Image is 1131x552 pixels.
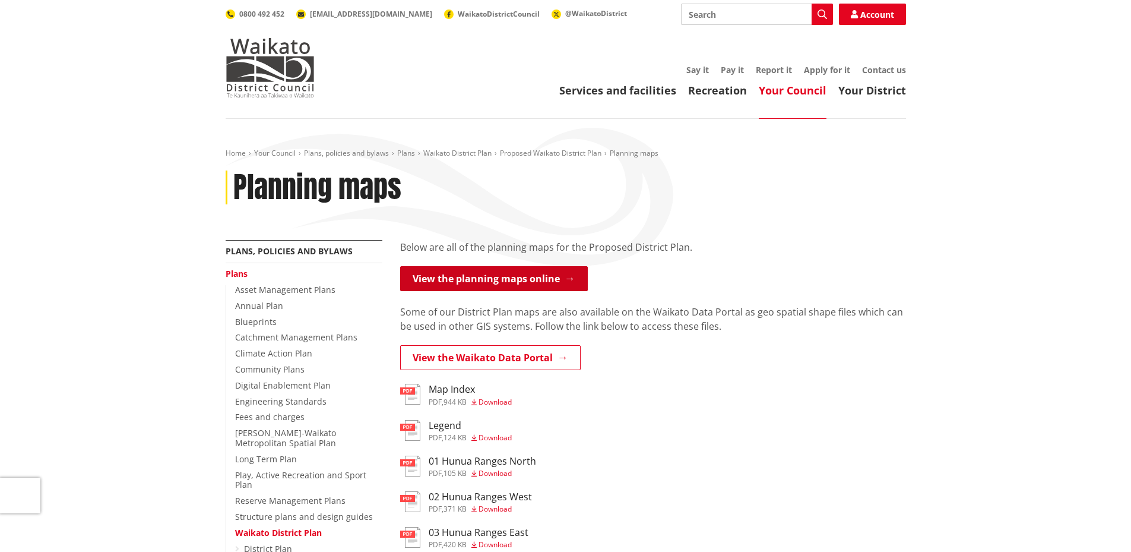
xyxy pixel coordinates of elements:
a: Services and facilities [559,83,676,97]
a: WaikatoDistrictCouncil [444,9,540,19]
a: Long Term Plan [235,453,297,465]
a: 02 Hunua Ranges West pdf,371 KB Download [400,491,532,513]
a: Structure plans and design guides [235,511,373,522]
img: Waikato District Council - Te Kaunihera aa Takiwaa o Waikato [226,38,315,97]
a: Plans, policies and bylaws [226,245,353,257]
div: , [429,506,532,513]
span: 124 KB [443,433,467,443]
p: Below are all of the planning maps for the Proposed District Plan. [400,240,906,254]
a: Waikato District Plan [235,527,322,538]
h3: 02 Hunua Ranges West [429,491,532,503]
span: pdf [429,468,442,478]
a: 0800 492 452 [226,9,284,19]
span: Download [479,540,512,550]
a: Say it [686,64,709,75]
img: document-pdf.svg [400,420,420,441]
a: Catchment Management Plans [235,332,357,343]
a: [PERSON_NAME]-Waikato Metropolitan Spatial Plan [235,427,336,449]
span: pdf [429,433,442,443]
a: Plans [226,268,248,279]
a: Proposed Waikato District Plan [500,148,601,158]
a: Apply for it [804,64,850,75]
img: document-pdf.svg [400,456,420,477]
span: 371 KB [443,504,467,514]
a: Home [226,148,246,158]
a: Asset Management Plans [235,284,335,295]
img: document-pdf.svg [400,491,420,512]
input: Search input [681,4,833,25]
a: Recreation [688,83,747,97]
a: Your Council [254,148,296,158]
span: [EMAIL_ADDRESS][DOMAIN_NAME] [310,9,432,19]
a: View the Waikato Data Portal [400,345,581,370]
a: View the planning maps online [400,266,588,291]
a: Pay it [721,64,744,75]
a: Your Council [759,83,826,97]
iframe: Messenger Launcher [1076,502,1119,545]
h1: Planning maps [233,171,401,205]
p: Some of our District Plan maps are also available on the Waikato Data Portal as geo spatial shape... [400,305,906,333]
img: document-pdf.svg [400,384,420,405]
span: Download [479,397,512,407]
span: 0800 492 452 [239,9,284,19]
a: Map Index pdf,944 KB Download [400,384,512,405]
a: Plans [397,148,415,158]
span: Download [479,468,512,478]
a: Community Plans [235,364,305,375]
a: Digital Enablement Plan [235,380,331,391]
h3: 01 Hunua Ranges North [429,456,536,467]
span: pdf [429,397,442,407]
a: Fees and charges [235,411,305,422]
span: pdf [429,504,442,514]
a: Your District [838,83,906,97]
span: Download [479,433,512,443]
a: 01 Hunua Ranges North pdf,105 KB Download [400,456,536,477]
img: document-pdf.svg [400,527,420,548]
span: 105 KB [443,468,467,478]
a: Waikato District Plan [423,148,492,158]
a: Reserve Management Plans [235,495,346,506]
a: Play, Active Recreation and Sport Plan [235,469,366,491]
span: WaikatoDistrictCouncil [458,9,540,19]
a: Blueprints [235,316,277,327]
a: Plans, policies and bylaws [304,148,389,158]
nav: breadcrumb [226,149,906,159]
span: 944 KB [443,397,467,407]
a: Engineering Standards [235,396,327,407]
a: Legend pdf,124 KB Download [400,420,512,441]
a: 03 Hunua Ranges East pdf,420 KB Download [400,527,528,548]
span: pdf [429,540,442,550]
a: Report it [756,64,792,75]
span: Download [479,504,512,514]
a: Climate Action Plan [235,348,312,359]
a: [EMAIL_ADDRESS][DOMAIN_NAME] [296,9,432,19]
div: , [429,541,528,548]
div: , [429,399,512,406]
h3: 03 Hunua Ranges East [429,527,528,538]
div: , [429,434,512,441]
span: 420 KB [443,540,467,550]
h3: Map Index [429,384,512,395]
a: @WaikatoDistrict [552,8,627,18]
div: , [429,470,536,477]
a: Account [839,4,906,25]
span: @WaikatoDistrict [565,8,627,18]
a: Contact us [862,64,906,75]
h3: Legend [429,420,512,431]
a: Annual Plan [235,300,283,311]
span: Planning maps [610,148,658,158]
